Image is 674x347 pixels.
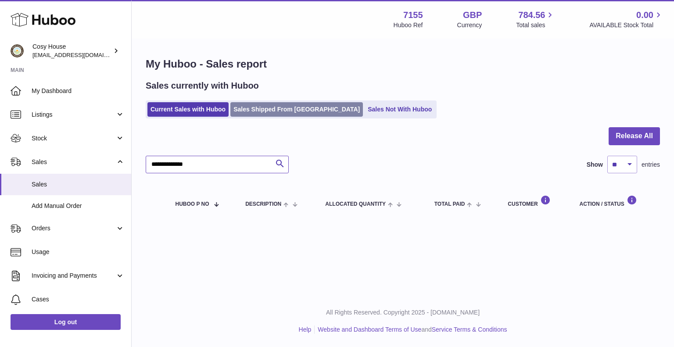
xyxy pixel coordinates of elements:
[394,21,423,29] div: Huboo Ref
[32,43,111,59] div: Cosy House
[403,9,423,21] strong: 7155
[245,201,281,207] span: Description
[325,201,386,207] span: ALLOCATED Quantity
[589,9,663,29] a: 0.00 AVAILABLE Stock Total
[146,57,660,71] h1: My Huboo - Sales report
[146,80,259,92] h2: Sales currently with Huboo
[32,295,125,304] span: Cases
[365,102,435,117] a: Sales Not With Huboo
[318,326,421,333] a: Website and Dashboard Terms of Use
[609,127,660,145] button: Release All
[32,272,115,280] span: Invoicing and Payments
[230,102,363,117] a: Sales Shipped From [GEOGRAPHIC_DATA]
[32,87,125,95] span: My Dashboard
[516,9,555,29] a: 784.56 Total sales
[589,21,663,29] span: AVAILABLE Stock Total
[315,326,507,334] li: and
[32,180,125,189] span: Sales
[32,224,115,233] span: Orders
[32,51,129,58] span: [EMAIL_ADDRESS][DOMAIN_NAME]
[11,44,24,57] img: info@wholesomegoods.com
[299,326,312,333] a: Help
[176,201,209,207] span: Huboo P no
[636,9,653,21] span: 0.00
[516,21,555,29] span: Total sales
[434,201,465,207] span: Total paid
[32,158,115,166] span: Sales
[508,195,562,207] div: Customer
[580,195,651,207] div: Action / Status
[11,314,121,330] a: Log out
[457,21,482,29] div: Currency
[32,134,115,143] span: Stock
[32,111,115,119] span: Listings
[139,308,667,317] p: All Rights Reserved. Copyright 2025 - [DOMAIN_NAME]
[432,326,507,333] a: Service Terms & Conditions
[518,9,545,21] span: 784.56
[642,161,660,169] span: entries
[463,9,482,21] strong: GBP
[587,161,603,169] label: Show
[32,248,125,256] span: Usage
[32,202,125,210] span: Add Manual Order
[147,102,229,117] a: Current Sales with Huboo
